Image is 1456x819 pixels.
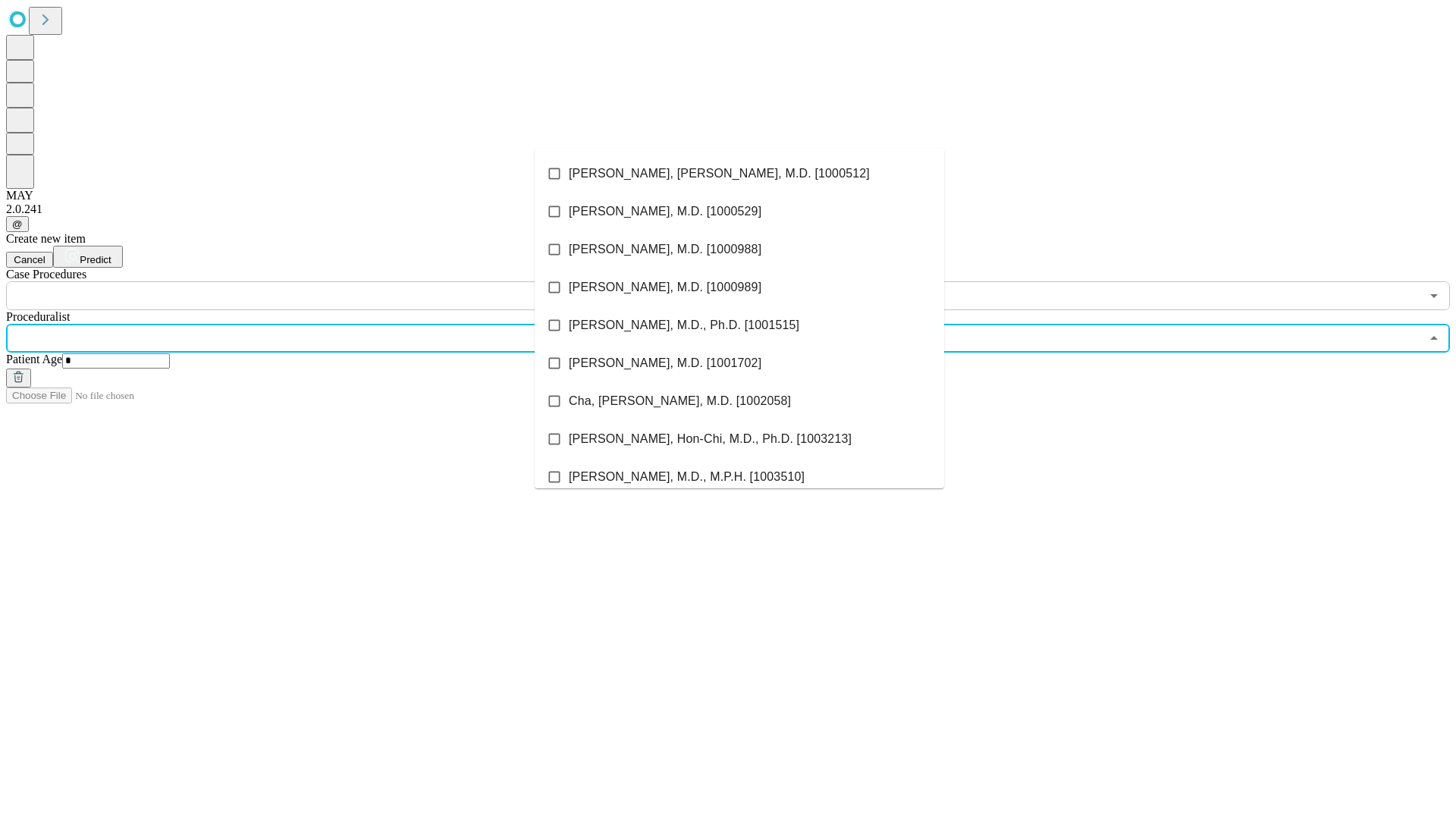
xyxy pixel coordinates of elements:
[569,468,805,486] span: [PERSON_NAME], M.D., M.P.H. [1003510]
[6,216,29,232] button: @
[1423,328,1445,349] button: Close
[6,189,1450,202] div: MAY
[6,310,70,323] span: Proceduralist
[569,202,761,221] span: [PERSON_NAME], M.D. [1000529]
[6,353,62,366] span: Patient Age
[14,254,45,265] span: Cancel
[53,246,123,268] button: Predict
[569,392,791,410] span: Cha, [PERSON_NAME], M.D. [1002058]
[569,240,761,259] span: [PERSON_NAME], M.D. [1000988]
[1423,285,1445,306] button: Open
[569,165,870,183] span: [PERSON_NAME], [PERSON_NAME], M.D. [1000512]
[569,430,852,448] span: [PERSON_NAME], Hon-Chi, M.D., Ph.D. [1003213]
[6,268,86,281] span: Scheduled Procedure
[569,354,761,372] span: [PERSON_NAME], M.D. [1001702]
[12,218,23,230] span: @
[569,316,799,334] span: [PERSON_NAME], M.D., Ph.D. [1001515]
[6,232,86,245] span: Create new item
[6,202,1450,216] div: 2.0.241
[6,252,53,268] button: Cancel
[569,278,761,297] span: [PERSON_NAME], M.D. [1000989]
[80,254,111,265] span: Predict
